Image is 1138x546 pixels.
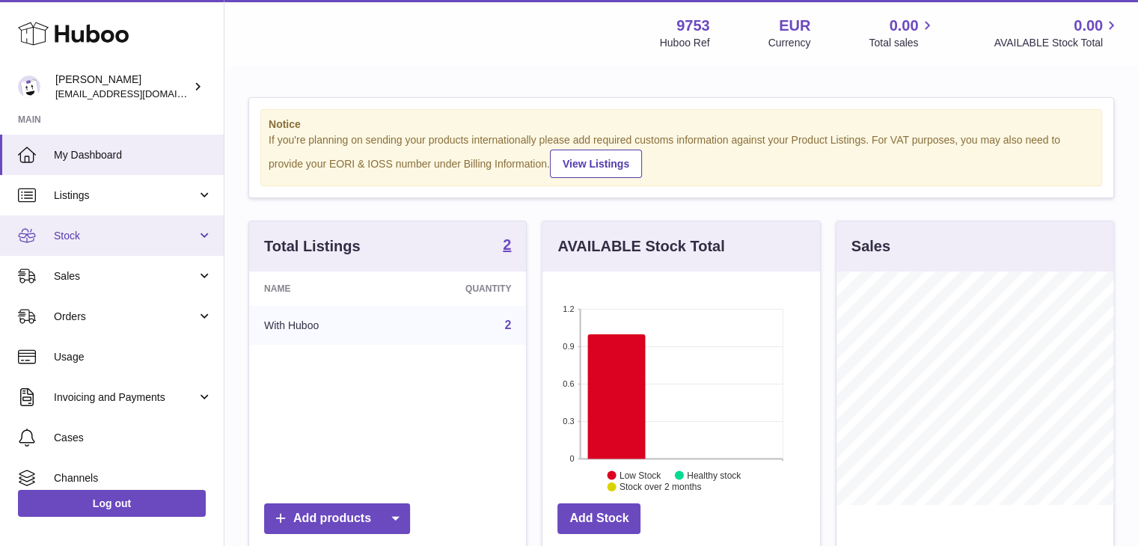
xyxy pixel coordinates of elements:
[395,272,526,306] th: Quantity
[570,454,575,463] text: 0
[269,133,1094,178] div: If you're planning on sending your products internationally please add required customs informati...
[620,470,661,480] text: Low Stock
[687,470,741,480] text: Healthy stock
[994,16,1120,50] a: 0.00 AVAILABLE Stock Total
[54,350,212,364] span: Usage
[55,88,220,99] span: [EMAIL_ADDRESS][DOMAIN_NAME]
[249,306,395,345] td: With Huboo
[18,76,40,98] img: info@welovenoni.com
[851,236,890,257] h3: Sales
[503,237,511,252] strong: 2
[249,272,395,306] th: Name
[54,229,197,243] span: Stock
[264,503,410,534] a: Add products
[269,117,1094,132] strong: Notice
[504,319,511,331] a: 2
[18,490,206,517] a: Log out
[54,471,212,485] span: Channels
[54,188,197,203] span: Listings
[54,431,212,445] span: Cases
[890,16,919,36] span: 0.00
[994,36,1120,50] span: AVAILABLE Stock Total
[768,36,811,50] div: Currency
[550,150,642,178] a: View Listings
[54,390,197,405] span: Invoicing and Payments
[557,503,640,534] a: Add Stock
[54,148,212,162] span: My Dashboard
[54,310,197,324] span: Orders
[563,379,575,388] text: 0.6
[676,16,710,36] strong: 9753
[54,269,197,283] span: Sales
[557,236,724,257] h3: AVAILABLE Stock Total
[563,342,575,351] text: 0.9
[563,417,575,426] text: 0.3
[620,482,701,492] text: Stock over 2 months
[55,73,190,101] div: [PERSON_NAME]
[264,236,361,257] h3: Total Listings
[869,36,935,50] span: Total sales
[503,237,511,255] a: 2
[563,304,575,313] text: 1.2
[1074,16,1103,36] span: 0.00
[660,36,710,50] div: Huboo Ref
[779,16,810,36] strong: EUR
[869,16,935,50] a: 0.00 Total sales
